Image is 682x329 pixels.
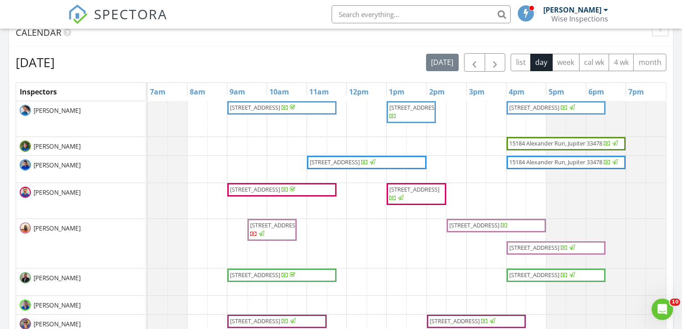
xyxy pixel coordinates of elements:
a: 12pm [347,85,371,99]
span: [STREET_ADDRESS] [250,221,300,229]
img: greg_b.jpg [20,141,31,152]
button: Next day [485,53,506,72]
button: week [552,54,580,71]
img: tony_r.png [20,159,31,171]
a: 11am [307,85,331,99]
button: 4 wk [609,54,634,71]
span: [STREET_ADDRESS] [230,103,280,111]
img: The Best Home Inspection Software - Spectora [68,4,88,24]
span: [STREET_ADDRESS] [449,221,499,229]
span: [PERSON_NAME] [32,142,82,151]
a: 1pm [387,85,407,99]
span: [PERSON_NAME] [32,320,82,329]
span: 15184 Alexander Run, Jupiter 33478 [509,139,602,147]
img: michael_s.jpg [20,222,31,234]
button: Previous day [464,53,485,72]
a: 2pm [427,85,447,99]
a: 7am [148,85,168,99]
span: Calendar [16,26,61,38]
span: [STREET_ADDRESS] [230,271,280,279]
span: Inspectors [20,87,57,97]
a: 4pm [507,85,527,99]
span: [PERSON_NAME] [32,224,82,233]
span: [PERSON_NAME] [32,273,82,282]
span: [STREET_ADDRESS] [230,317,280,325]
span: [PERSON_NAME] [32,301,82,310]
a: SPECTORA [68,12,167,31]
span: 15184 Alexander Run, Jupiter 33478 [509,158,602,166]
button: day [530,54,553,71]
span: [STREET_ADDRESS] [310,158,360,166]
a: 10am [267,85,291,99]
a: 6pm [586,85,606,99]
h2: [DATE] [16,53,55,71]
span: SPECTORA [94,4,167,23]
a: 7pm [626,85,646,99]
button: [DATE] [426,54,459,71]
span: [STREET_ADDRESS] [389,185,439,193]
img: felipe.png [20,299,31,311]
span: [STREET_ADDRESS] [430,317,480,325]
button: month [633,54,666,71]
a: 5pm [546,85,567,99]
span: 10 [670,299,680,306]
span: [STREET_ADDRESS] [509,271,559,279]
iframe: Intercom live chat [652,299,673,320]
button: cal wk [579,54,610,71]
img: peter_salazar_photo.png [20,272,31,283]
img: pw_profile_shot.png [20,105,31,116]
span: [STREET_ADDRESS] [230,185,280,193]
span: [STREET_ADDRESS] [389,103,439,111]
a: 3pm [467,85,487,99]
img: jason_sch.png [20,187,31,198]
button: list [511,54,531,71]
div: [PERSON_NAME] [543,5,601,14]
span: [STREET_ADDRESS] [509,244,559,252]
span: [PERSON_NAME] [32,106,82,115]
input: Search everything... [332,5,511,23]
a: 8am [188,85,208,99]
span: [PERSON_NAME] [32,188,82,197]
span: [PERSON_NAME] [32,161,82,170]
a: 9am [227,85,247,99]
span: [STREET_ADDRESS] [509,103,559,111]
div: Wise Inspections [551,14,608,23]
